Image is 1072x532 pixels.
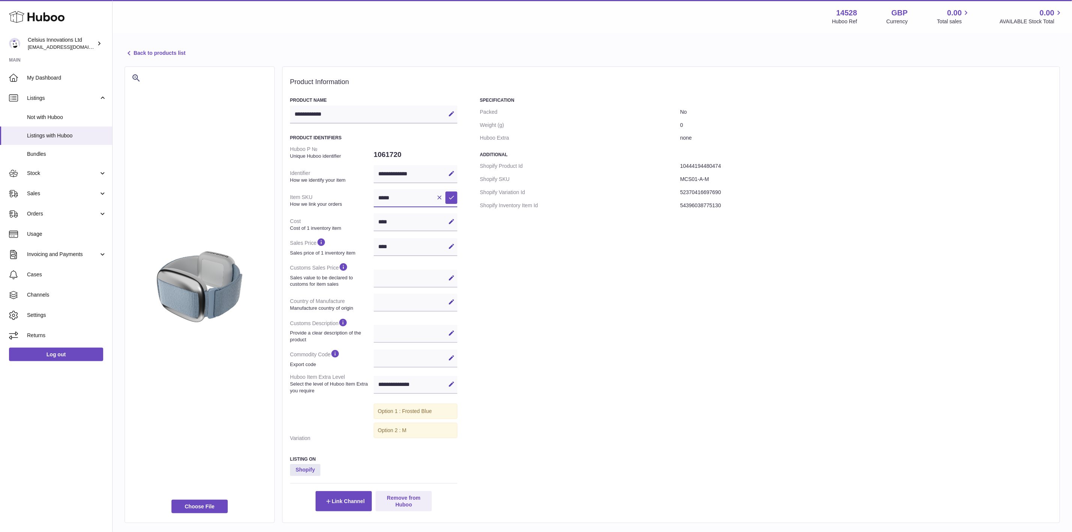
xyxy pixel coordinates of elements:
[27,132,107,139] span: Listings with Huboo
[480,152,1052,158] h3: Additional
[290,315,374,346] dt: Customs Description
[480,119,680,132] dt: Weight (g)
[290,274,372,288] strong: Sales value to be declared to customs for item sales
[27,95,99,102] span: Listings
[27,190,99,197] span: Sales
[125,49,185,58] a: Back to products list
[887,18,908,25] div: Currency
[947,8,962,18] span: 0.00
[680,160,1052,173] dd: 10444194480474
[290,135,457,141] h3: Product Identifiers
[290,143,374,162] dt: Huboo P №
[680,199,1052,212] dd: 54396038775130
[290,371,374,397] dt: Huboo Item Extra Level
[290,432,374,445] dt: Variation
[290,295,374,314] dt: Country of Manufacture
[290,250,372,256] strong: Sales price of 1 inventory item
[290,305,372,312] strong: Manufacture country of origin
[290,153,372,160] strong: Unique Huboo identifier
[290,346,374,371] dt: Commodity Code
[290,167,374,186] dt: Identifier
[290,381,372,394] strong: Select the level of Huboo Item Extra you require
[27,312,107,319] span: Settings
[937,18,970,25] span: Total sales
[1000,8,1063,25] a: 0.00 AVAILABLE Stock Total
[290,191,374,210] dt: Item SKU
[480,160,680,173] dt: Shopify Product Id
[316,491,372,511] button: Link Channel
[28,36,95,51] div: Celsius Innovations Ltd
[680,105,1052,119] dd: No
[290,97,457,103] h3: Product Name
[290,78,1052,86] h2: Product Information
[290,177,372,184] strong: How we identify your item
[27,210,99,217] span: Orders
[27,151,107,158] span: Bundles
[290,201,372,208] strong: How we link your orders
[480,199,680,212] dt: Shopify Inventory Item Id
[9,38,20,49] img: internalAdmin-14528@internal.huboo.com
[480,105,680,119] dt: Packed
[374,423,457,438] div: Option 2 : M
[680,173,1052,186] dd: MCS01-A-M
[680,119,1052,132] dd: 0
[290,456,457,462] h3: Listing On
[290,361,372,368] strong: Export code
[290,215,374,234] dt: Cost
[1000,18,1063,25] span: AVAILABLE Stock Total
[290,259,374,290] dt: Customs Sales Price
[480,131,680,145] dt: Huboo Extra
[937,8,970,25] a: 0.00 Total sales
[892,8,908,18] strong: GBP
[1040,8,1054,18] span: 0.00
[680,131,1052,145] dd: none
[836,8,857,18] strong: 14528
[132,239,267,335] img: 3_5b8868f0-3ef1-4735-8f9e-533892fd7dc7.png
[27,114,107,121] span: Not with Huboo
[27,170,99,177] span: Stock
[290,464,320,476] strong: Shopify
[27,251,99,258] span: Invoicing and Payments
[374,147,457,163] dd: 1061720
[376,491,432,511] button: Remove from Huboo
[480,97,1052,103] h3: Specification
[680,186,1052,199] dd: 52370416697690
[171,500,228,513] span: Choose File
[290,225,372,232] strong: Cost of 1 inventory item
[9,348,103,361] a: Log out
[832,18,857,25] div: Huboo Ref
[480,186,680,199] dt: Shopify Variation Id
[27,271,107,278] span: Cases
[27,291,107,298] span: Channels
[27,332,107,339] span: Returns
[27,74,107,81] span: My Dashboard
[28,44,110,50] span: [EMAIL_ADDRESS][DOMAIN_NAME]
[27,231,107,238] span: Usage
[290,330,372,343] strong: Provide a clear description of the product
[480,173,680,186] dt: Shopify SKU
[290,234,374,259] dt: Sales Price
[374,404,457,419] div: Option 1 : Frosted Blue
